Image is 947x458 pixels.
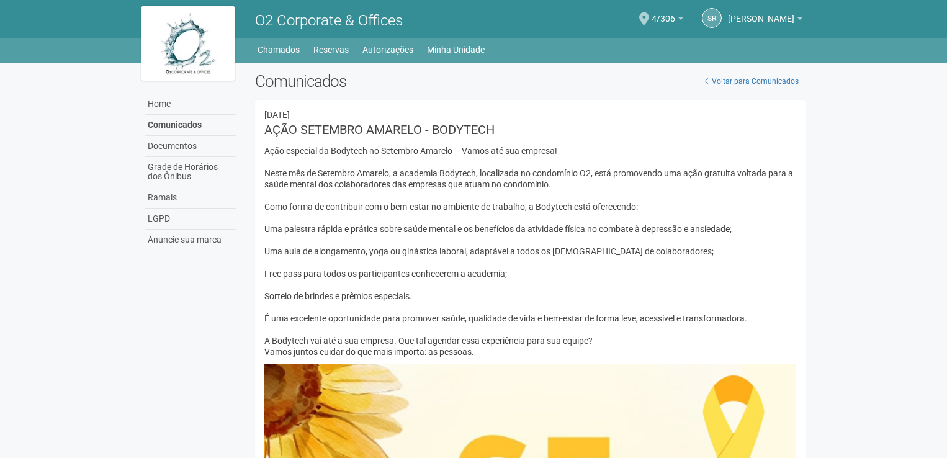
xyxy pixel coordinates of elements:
a: Grade de Horários dos Ônibus [145,157,236,187]
a: Minha Unidade [427,41,485,58]
a: Comunicados [145,115,236,136]
a: Anuncie sua marca [145,230,236,250]
span: 4/306 [652,2,675,24]
a: 4/306 [652,16,683,25]
h3: AÇÃO SETEMBRO AMARELO - BODYTECH [264,123,796,136]
div: Ação especial da Bodytech no Setembro Amarelo – Vamos até sua empresa! Neste mês de Setembro Amar... [264,145,796,357]
div: 10/09/2025 19:06 [264,109,796,120]
a: Home [145,94,236,115]
a: Autorizações [362,41,413,58]
h2: Comunicados [255,72,806,91]
img: logo.jpg [141,6,235,81]
a: SR [702,8,722,28]
a: Documentos [145,136,236,157]
a: LGPD [145,209,236,230]
a: Chamados [258,41,300,58]
a: [PERSON_NAME] [728,16,802,25]
a: Ramais [145,187,236,209]
a: Voltar para Comunicados [698,72,806,91]
a: Reservas [313,41,349,58]
span: Sandro Ricardo Santos da Silva [728,2,794,24]
span: O2 Corporate & Offices [255,12,403,29]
